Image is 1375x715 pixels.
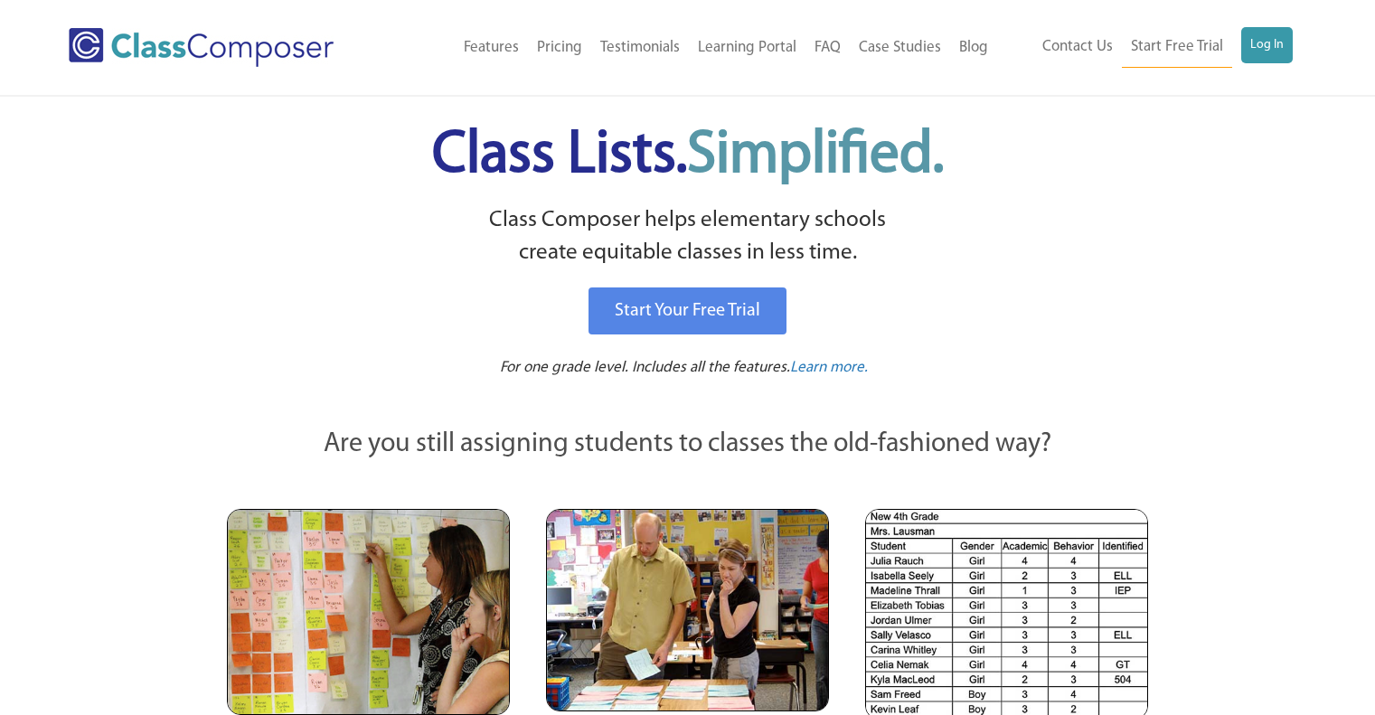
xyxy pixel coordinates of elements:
a: Testimonials [591,28,689,68]
a: Case Studies [850,28,950,68]
span: For one grade level. Includes all the features. [500,360,790,375]
a: Learning Portal [689,28,805,68]
p: Are you still assigning students to classes the old-fashioned way? [227,425,1149,465]
p: Class Composer helps elementary schools create equitable classes in less time. [224,204,1152,270]
a: Start Free Trial [1122,27,1232,68]
a: Log In [1241,27,1293,63]
img: Blue and Pink Paper Cards [546,509,829,710]
span: Start Your Free Trial [615,302,760,320]
a: Features [455,28,528,68]
img: Class Composer [69,28,334,67]
a: Learn more. [790,357,868,380]
a: Start Your Free Trial [589,287,786,334]
span: Learn more. [790,360,868,375]
nav: Header Menu [391,28,996,68]
span: Simplified. [687,127,944,185]
img: Teachers Looking at Sticky Notes [227,509,510,715]
nav: Header Menu [997,27,1293,68]
a: Pricing [528,28,591,68]
a: Contact Us [1033,27,1122,67]
a: FAQ [805,28,850,68]
a: Blog [950,28,997,68]
span: Class Lists. [432,127,944,185]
